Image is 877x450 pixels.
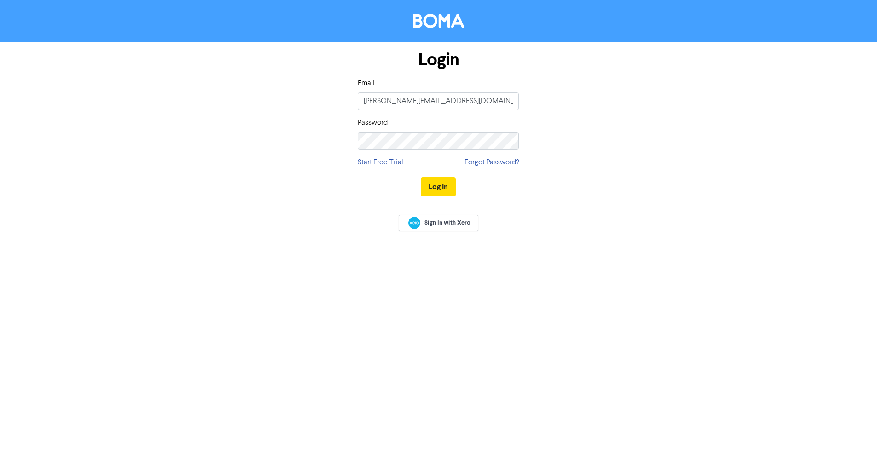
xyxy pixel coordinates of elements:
a: Start Free Trial [358,157,403,168]
img: BOMA Logo [413,14,464,28]
label: Email [358,78,375,89]
iframe: Chat Widget [831,406,877,450]
img: Xero logo [408,217,420,229]
a: Forgot Password? [465,157,519,168]
label: Password [358,117,388,128]
button: Log In [421,177,456,196]
span: Sign In with Xero [424,219,470,227]
h1: Login [358,49,519,70]
a: Sign In with Xero [399,215,478,231]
